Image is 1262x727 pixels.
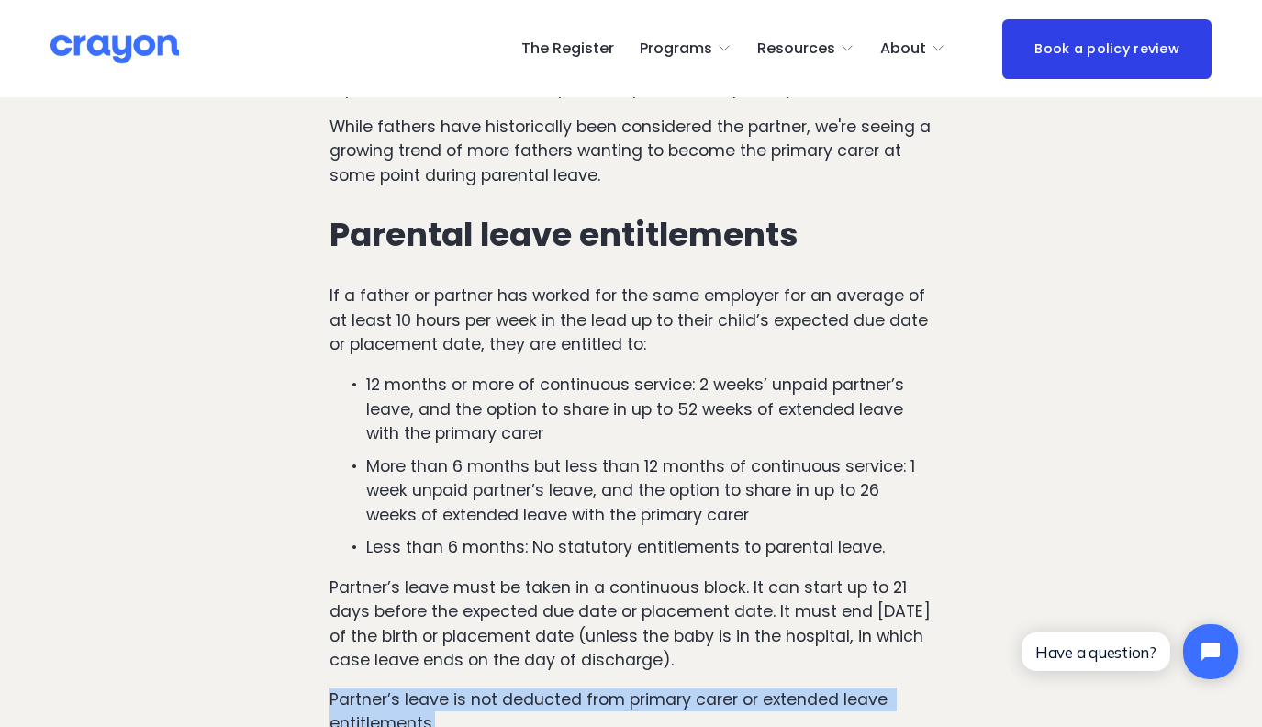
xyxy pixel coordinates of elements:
[50,33,179,65] img: Crayon
[880,34,946,63] a: folder dropdown
[1002,19,1212,79] a: Book a policy review
[1006,609,1254,695] iframe: Tidio Chat
[329,576,933,673] p: Partner’s leave must be taken in a continuous block. It can start up to 21 days before the expect...
[880,36,926,62] span: About
[366,454,933,527] p: More than 6 months but less than 12 months of continuous service: 1 week unpaid partner’s leave, ...
[757,36,835,62] span: Resources
[640,34,732,63] a: folder dropdown
[366,535,933,559] p: Less than 6 months: No statutory entitlements to parental leave.
[521,34,614,63] a: The Register
[757,34,855,63] a: folder dropdown
[329,115,933,187] p: While fathers have historically been considered the partner, we're seeing a growing trend of more...
[366,373,933,445] p: 12 months or more of continuous service: 2 weeks’ unpaid partner’s leave, and the option to share...
[329,217,933,254] h3: Parental leave entitlements
[640,36,712,62] span: Programs
[329,284,933,356] p: If a father or partner has worked for the same employer for an average of at least 10 hours per w...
